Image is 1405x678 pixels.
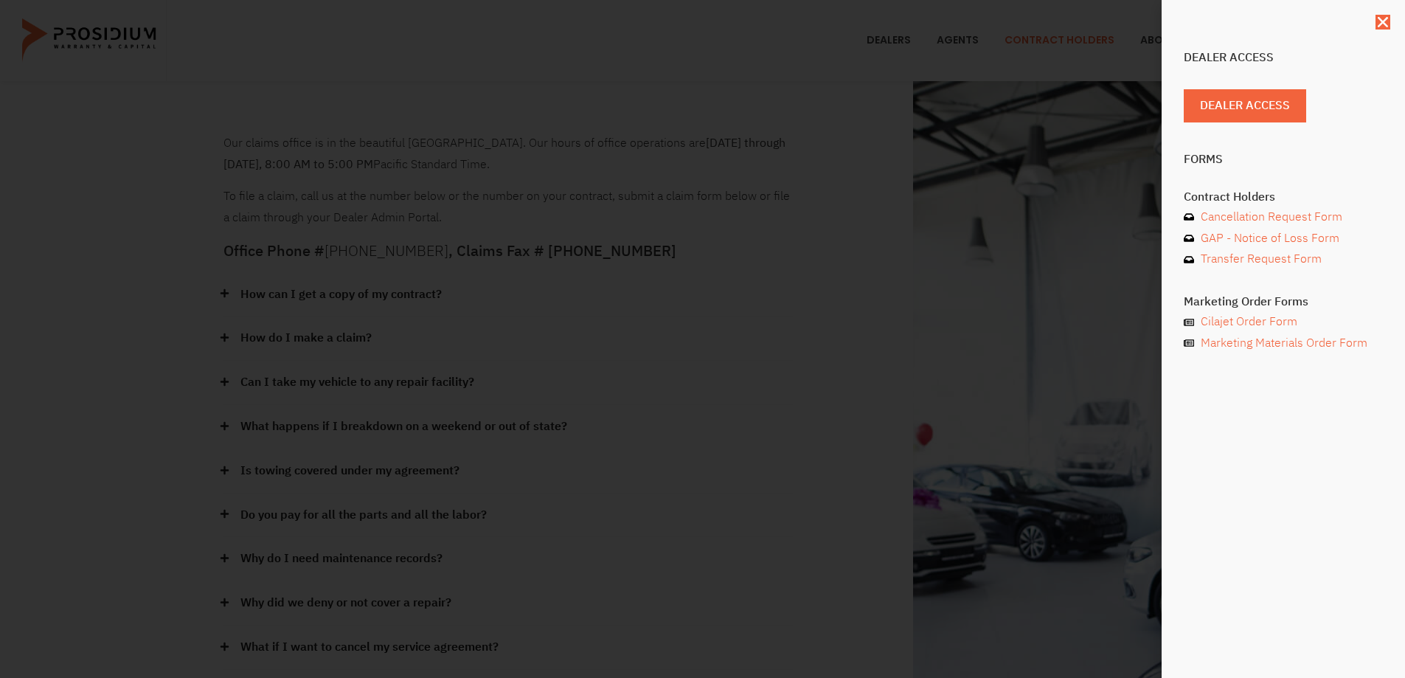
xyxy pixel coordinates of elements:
span: Dealer Access [1200,95,1290,117]
a: Cilajet Order Form [1184,311,1383,333]
a: Dealer Access [1184,89,1306,122]
span: Marketing Materials Order Form [1197,333,1367,354]
a: Cancellation Request Form [1184,207,1383,228]
a: Close [1375,15,1390,30]
a: Marketing Materials Order Form [1184,333,1383,354]
span: GAP - Notice of Loss Form [1197,228,1339,249]
h4: Dealer Access [1184,52,1383,63]
span: Transfer Request Form [1197,249,1322,270]
h4: Marketing Order Forms [1184,296,1383,308]
a: GAP - Notice of Loss Form [1184,228,1383,249]
a: Transfer Request Form [1184,249,1383,270]
h4: Forms [1184,153,1383,165]
span: Cancellation Request Form [1197,207,1342,228]
span: Cilajet Order Form [1197,311,1297,333]
h4: Contract Holders [1184,191,1383,203]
